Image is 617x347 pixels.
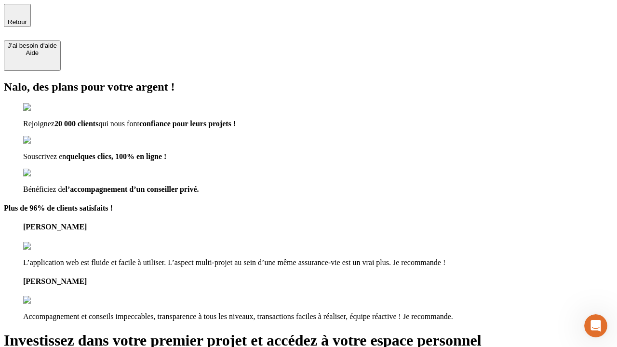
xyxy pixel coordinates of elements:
button: J’ai besoin d'aideAide [4,40,61,71]
h4: [PERSON_NAME] [23,223,613,231]
span: Retour [8,18,27,26]
img: checkmark [23,136,65,145]
span: quelques clics, 100% en ligne ! [66,152,166,160]
h2: Nalo, des plans pour votre argent ! [4,80,613,93]
img: reviews stars [23,242,71,251]
h4: Plus de 96% de clients satisfaits ! [4,204,613,213]
span: Bénéficiez de [23,185,66,193]
div: J’ai besoin d'aide [8,42,57,49]
h4: [PERSON_NAME] [23,277,613,286]
span: confiance pour leurs projets ! [139,120,236,128]
div: Aide [8,49,57,56]
span: Souscrivez en [23,152,66,160]
img: reviews stars [23,296,71,305]
span: qui nous font [98,120,139,128]
span: Rejoignez [23,120,54,128]
p: Accompagnement et conseils impeccables, transparence à tous les niveaux, transactions faciles à r... [23,312,613,321]
img: checkmark [23,169,65,177]
span: l’accompagnement d’un conseiller privé. [66,185,199,193]
img: checkmark [23,103,65,112]
span: 20 000 clients [54,120,99,128]
button: Retour [4,4,31,27]
p: L’application web est fluide et facile à utiliser. L’aspect multi-projet au sein d’une même assur... [23,258,613,267]
iframe: Intercom live chat [584,314,607,337]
